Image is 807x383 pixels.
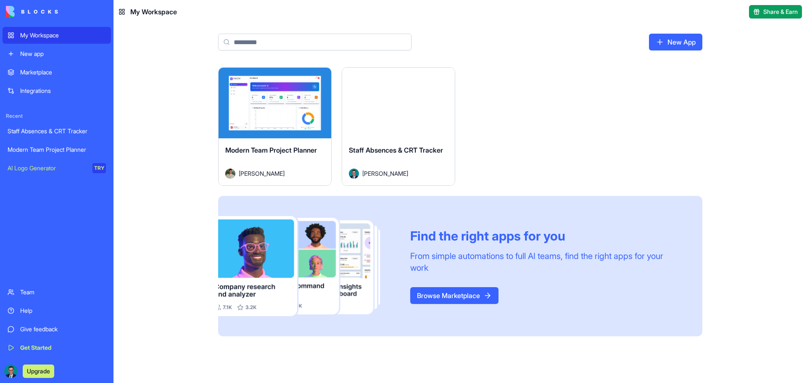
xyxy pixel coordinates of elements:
a: Integrations [3,82,111,99]
a: Staff Absences & CRT Tracker [3,123,111,140]
div: Integrations [20,87,106,95]
a: Get Started [3,339,111,356]
a: AI Logo GeneratorTRY [3,160,111,177]
div: Help [20,306,106,315]
div: My Workspace [20,31,106,40]
a: Give feedback [3,321,111,338]
div: New app [20,50,106,58]
img: logo [6,6,58,18]
div: Modern Team Project Planner [8,145,106,154]
div: Give feedback [20,325,106,333]
div: Team [20,288,106,296]
a: Team [3,284,111,301]
img: Avatar [225,169,235,179]
div: Get Started [20,343,106,352]
a: Browse Marketplace [410,287,498,304]
a: New App [649,34,702,50]
span: Modern Team Project Planner [225,146,317,154]
img: Frame_181_egmpey.png [218,216,397,317]
a: Staff Absences & CRT TrackerAvatar[PERSON_NAME] [342,67,455,186]
a: Modern Team Project PlannerAvatar[PERSON_NAME] [218,67,332,186]
span: Share & Earn [763,8,798,16]
button: Upgrade [23,365,54,378]
a: Modern Team Project Planner [3,141,111,158]
div: Find the right apps for you [410,228,682,243]
img: Avatar [349,169,359,179]
div: Marketplace [20,68,106,77]
div: TRY [92,163,106,173]
a: New app [3,45,111,62]
a: Marketplace [3,64,111,81]
button: Share & Earn [749,5,802,18]
span: My Workspace [130,7,177,17]
span: Recent [3,113,111,119]
a: Help [3,302,111,319]
span: Staff Absences & CRT Tracker [349,146,443,154]
a: My Workspace [3,27,111,44]
span: [PERSON_NAME] [362,169,408,178]
a: Upgrade [23,367,54,375]
div: AI Logo Generator [8,164,87,172]
img: ACg8ocIWlyrQpyC9rYw-i5p2BYllzGazdWR06BEnwygcaoTbuhncZJth=s96-c [4,365,18,378]
div: Staff Absences & CRT Tracker [8,127,106,135]
div: From simple automations to full AI teams, find the right apps for your work [410,250,682,274]
span: [PERSON_NAME] [239,169,285,178]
